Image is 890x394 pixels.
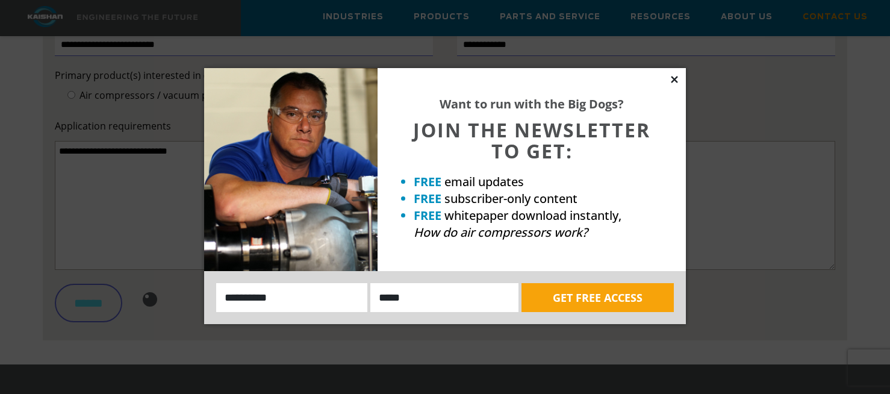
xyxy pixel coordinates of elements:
[216,283,367,312] input: Name:
[413,117,650,164] span: JOIN THE NEWSLETTER TO GET:
[444,174,524,190] span: email updates
[521,283,674,312] button: GET FREE ACCESS
[414,207,441,224] strong: FREE
[414,224,588,240] em: How do air compressors work?
[414,190,441,207] strong: FREE
[414,174,441,190] strong: FREE
[440,96,624,112] strong: Want to run with the Big Dogs?
[370,283,518,312] input: Email
[669,74,680,85] button: Close
[444,207,621,224] span: whitepaper download instantly,
[444,190,577,207] span: subscriber-only content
